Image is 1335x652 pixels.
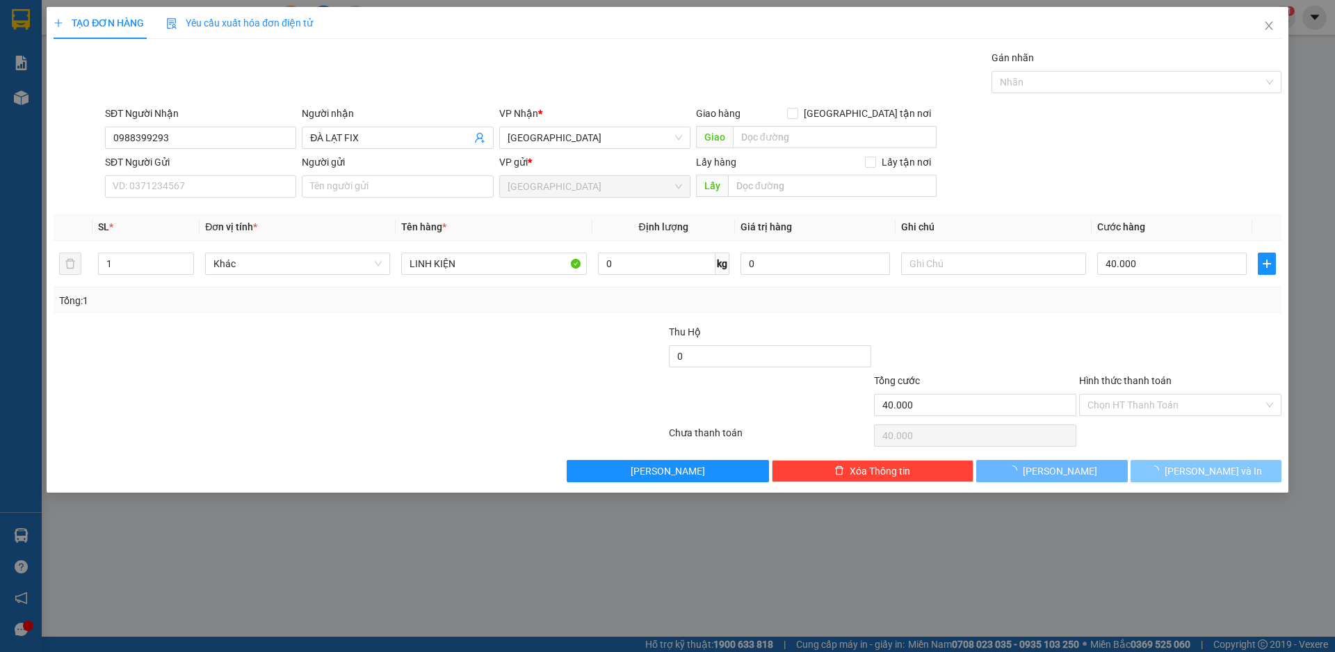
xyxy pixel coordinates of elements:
span: [PERSON_NAME] [1023,463,1097,479]
span: Đơn vị tính [205,221,257,232]
span: Lấy hàng [696,157,736,168]
button: plus [1258,253,1276,275]
span: Lấy [696,175,728,197]
span: Khác [213,253,382,274]
label: Gán nhãn [992,52,1034,63]
div: Tổng: 1 [59,293,515,308]
span: Đà Lạt [508,127,682,148]
div: TUYẾT [163,43,304,60]
div: VP gửi [499,154,690,170]
span: Lấy tận nơi [876,154,937,170]
span: [PERSON_NAME] [631,463,705,479]
span: Gửi: [12,12,33,26]
button: [PERSON_NAME] [976,460,1127,482]
input: Ghi Chú [901,253,1086,275]
button: Close [1249,7,1288,46]
label: Hình thức thanh toán [1079,375,1172,386]
span: TẠO ĐƠN HÀNG [54,17,144,29]
span: Yêu cầu xuất hóa đơn điện tử [166,17,313,29]
button: deleteXóa Thông tin [772,460,974,482]
span: Tổng cước [874,375,920,386]
span: Đà Nẵng [508,176,682,197]
span: Giao [696,126,733,148]
div: SĐT Người Nhận [105,106,296,121]
span: VP Nhận [499,108,538,119]
span: SL [98,221,109,232]
span: close [1263,20,1275,31]
span: plus [1259,258,1275,269]
span: plus [54,18,63,28]
span: Tên hàng [401,221,446,232]
button: [PERSON_NAME] [567,460,769,482]
div: [GEOGRAPHIC_DATA] [12,12,153,43]
span: loading [1008,466,1023,475]
button: [PERSON_NAME] và In [1131,460,1281,482]
span: [PERSON_NAME] và In [1165,463,1262,479]
div: [GEOGRAPHIC_DATA] [163,12,304,43]
div: SĐT Người Gửi [105,154,296,170]
input: Dọc đường [733,126,937,148]
span: Nhận: [163,12,196,26]
span: Giá trị hàng [741,221,792,232]
img: icon [166,18,177,29]
div: Người nhận [302,106,493,121]
input: VD: Bàn, Ghế [401,253,586,275]
span: Định lượng [639,221,688,232]
span: delete [834,466,844,477]
div: Chưa thanh toán [667,425,873,450]
div: 0888515009 [163,60,304,79]
button: delete [59,253,81,275]
input: Dọc đường [728,175,937,197]
span: [GEOGRAPHIC_DATA] tận nơi [798,106,937,121]
span: user-add [474,132,485,143]
span: Giao hàng [696,108,741,119]
input: 0 [741,253,890,275]
div: Người gửi [302,154,493,170]
div: 150.000 [10,88,155,104]
span: kg [715,253,729,275]
span: loading [1149,466,1165,475]
span: Cước hàng [1097,221,1145,232]
th: Ghi chú [896,214,1092,241]
span: Xóa Thông tin [850,463,910,479]
span: CR : [10,89,32,104]
span: Thu Hộ [669,326,701,337]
